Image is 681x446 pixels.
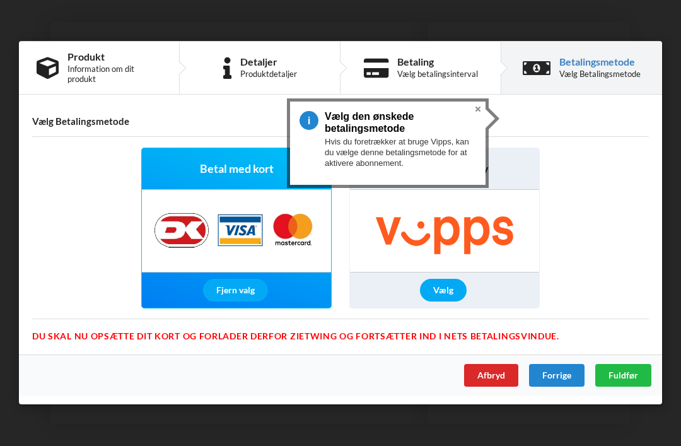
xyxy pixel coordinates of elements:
[325,131,476,168] div: Hvis du foretrækker at bruge Vipps, kan du vælge denne betalingsmetode for at aktivere abonnement.
[32,116,649,128] h4: Vælg Betalingsmetode
[397,57,478,67] div: Betaling
[529,365,585,387] div: Forrige
[420,279,467,302] div: Vælg
[470,102,486,117] button: Close
[67,64,161,85] div: Information om dit produkt
[559,69,641,79] div: Vælg Betalingsmetode
[397,69,478,79] div: Vælg betalingsinterval
[464,365,518,387] div: Afbryd
[325,110,467,134] h3: Vælg den ønskede betalingsmetode
[300,111,325,130] span: 4
[32,319,649,333] div: Du skal nu opsætte dit kort og forlader derfor Zietwing og fortsætter ind i Nets betalingsvindue.
[559,57,641,67] div: Betalingsmetode
[203,279,268,302] div: Fjern valg
[142,191,331,273] img: Nets
[240,69,297,79] div: Produktdetaljer
[67,52,161,62] div: Produkt
[200,161,274,177] span: Betal med kort
[608,370,638,381] span: Fuldfør
[240,57,297,67] div: Detaljer
[350,191,539,273] img: Vipps/MobilePay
